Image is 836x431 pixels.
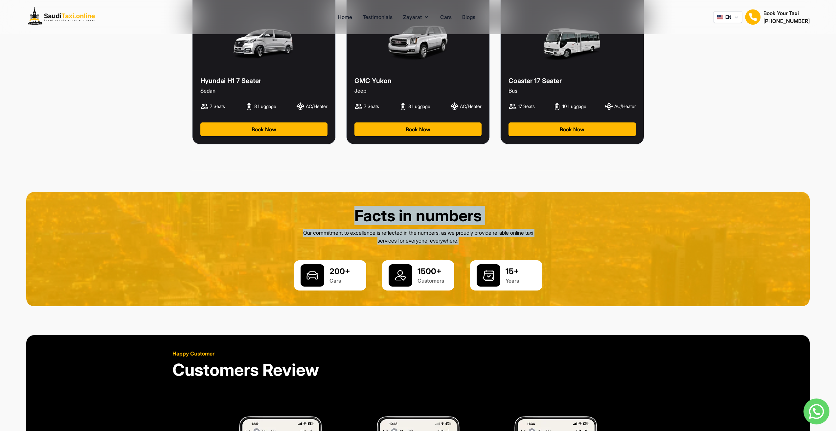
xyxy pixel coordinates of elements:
[450,102,459,110] img: heater
[172,361,664,378] h2: Customers Review
[354,122,482,136] button: Book Now
[418,277,444,285] p: Customers
[418,266,444,277] h1: 1500 +
[508,122,636,136] button: Book Now
[460,103,482,110] span: AC/Heater
[803,399,829,424] img: whatsapp
[329,266,350,277] h1: 200 +
[506,266,519,277] h1: 15 +
[725,14,731,20] span: EN
[200,87,328,95] p: Sedan
[354,102,363,110] img: seats
[306,103,328,110] span: AC/Heater
[553,102,561,111] img: luggage
[399,102,407,111] img: luggage
[354,76,482,85] h4: GMC Yukon
[301,229,535,245] p: Our commitment to excellence is reflected in the numbers, as we proudly provide reliable online t...
[462,13,475,21] a: Blogs
[614,103,636,110] span: AC/Heater
[354,87,482,95] p: Jeep
[763,9,810,25] div: Book Your Taxi
[763,9,810,17] h1: Book Your Taxi
[296,102,305,110] img: heater
[403,13,430,21] button: Zayarat
[200,76,328,85] h4: Hyundai H1 7 Seater
[440,13,452,21] a: Cars
[713,11,742,23] button: EN
[386,22,450,64] img: GMC Yukon-profile
[605,102,613,110] img: heater
[508,76,636,85] h4: Coaster 17 Seater
[338,13,352,21] a: Home
[562,103,586,110] span: 10 Luggage
[508,87,636,95] p: Bus
[389,264,412,287] img: car
[200,102,209,110] img: seats
[363,13,393,21] a: Testimonials
[508,102,517,110] img: seats
[518,103,535,110] span: 17 Seats
[226,22,302,64] img: Hyundai H1 7 Seater-profile
[26,5,100,29] img: Logo
[245,102,253,111] img: luggage
[534,22,610,64] img: Coaster 17 Seater-profile
[506,277,519,285] p: Years
[254,103,276,110] span: 8 Luggage
[172,350,664,357] p: Happy Customer
[763,17,810,25] h2: [PHONE_NUMBER]
[210,103,225,110] span: 7 Seats
[200,122,328,136] button: Book Now
[301,264,324,287] img: car
[477,264,500,287] img: car
[745,9,761,25] img: Book Your Taxi
[329,277,350,285] p: Cars
[301,208,535,224] h1: Facts in numbers
[364,103,379,110] span: 7 Seats
[408,103,430,110] span: 8 Luggage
